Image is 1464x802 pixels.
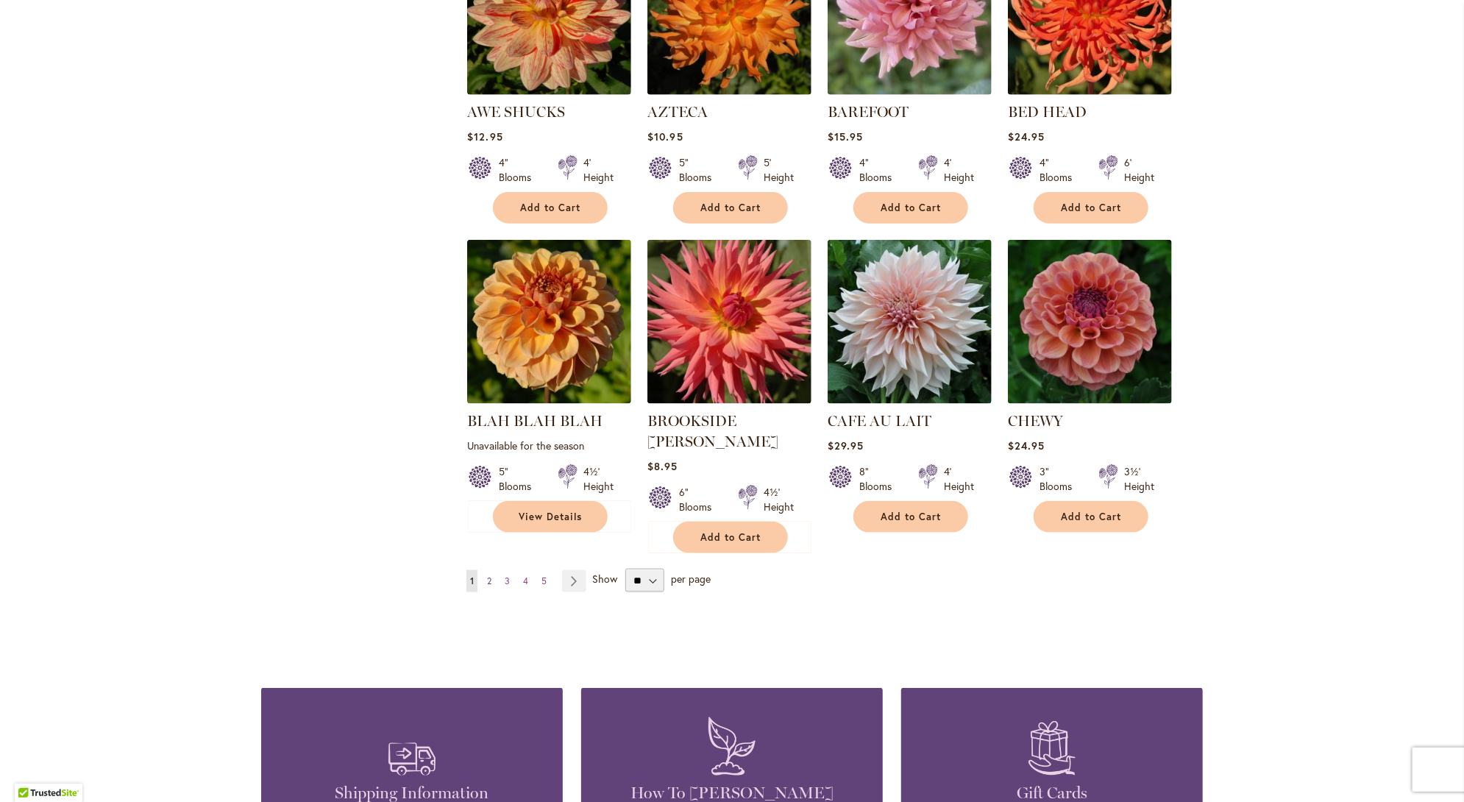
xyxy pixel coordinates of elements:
[647,240,811,404] img: BROOKSIDE CHERI
[828,439,864,453] span: $29.95
[487,575,491,586] span: 2
[853,192,968,224] button: Add to Cart
[679,485,720,514] div: 6" Blooms
[467,240,631,404] img: Blah Blah Blah
[828,103,909,121] a: BAREFOOT
[541,575,547,586] span: 5
[1061,202,1121,214] span: Add to Cart
[520,202,580,214] span: Add to Cart
[859,464,900,494] div: 8" Blooms
[853,501,968,533] button: Add to Cart
[467,103,565,121] a: AWE SHUCKS
[1008,129,1045,143] span: $24.95
[647,393,811,407] a: BROOKSIDE CHERI
[1008,103,1087,121] a: BED HEAD
[700,531,761,544] span: Add to Cart
[647,459,678,473] span: $8.95
[592,572,617,586] span: Show
[647,412,778,450] a: BROOKSIDE [PERSON_NAME]
[647,84,811,98] a: AZTECA
[467,412,603,430] a: BLAH BLAH BLAH
[1008,439,1045,453] span: $24.95
[519,570,532,592] a: 4
[493,501,608,533] a: View Details
[828,412,931,430] a: CAFE AU LAIT
[881,202,941,214] span: Add to Cart
[828,84,992,98] a: BAREFOOT
[700,202,761,214] span: Add to Cart
[673,522,788,553] button: Add to Cart
[859,155,900,185] div: 4" Blooms
[499,464,540,494] div: 5" Blooms
[583,155,614,185] div: 4' Height
[647,103,708,121] a: AZTECA
[1008,240,1172,404] img: CHEWY
[583,464,614,494] div: 4½' Height
[519,511,582,523] span: View Details
[1124,155,1154,185] div: 6' Height
[499,155,540,185] div: 4" Blooms
[493,192,608,224] button: Add to Cart
[764,155,794,185] div: 5' Height
[1061,511,1121,523] span: Add to Cart
[1034,192,1148,224] button: Add to Cart
[483,570,495,592] a: 2
[828,393,992,407] a: Café Au Lait
[673,192,788,224] button: Add to Cart
[881,511,941,523] span: Add to Cart
[523,575,528,586] span: 4
[828,240,992,404] img: Café Au Lait
[505,575,510,586] span: 3
[470,575,474,586] span: 1
[467,439,631,453] p: Unavailable for the season
[1034,501,1148,533] button: Add to Cart
[1008,393,1172,407] a: CHEWY
[538,570,550,592] a: 5
[944,155,974,185] div: 4' Height
[467,393,631,407] a: Blah Blah Blah
[1008,412,1063,430] a: CHEWY
[1040,464,1081,494] div: 3" Blooms
[11,750,52,791] iframe: Launch Accessibility Center
[1124,464,1154,494] div: 3½' Height
[1040,155,1081,185] div: 4" Blooms
[501,570,514,592] a: 3
[679,155,720,185] div: 5" Blooms
[828,129,863,143] span: $15.95
[647,129,683,143] span: $10.95
[944,464,974,494] div: 4' Height
[764,485,794,514] div: 4½' Height
[467,84,631,98] a: AWE SHUCKS
[467,129,502,143] span: $12.95
[1008,84,1172,98] a: BED HEAD
[671,572,711,586] span: per page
